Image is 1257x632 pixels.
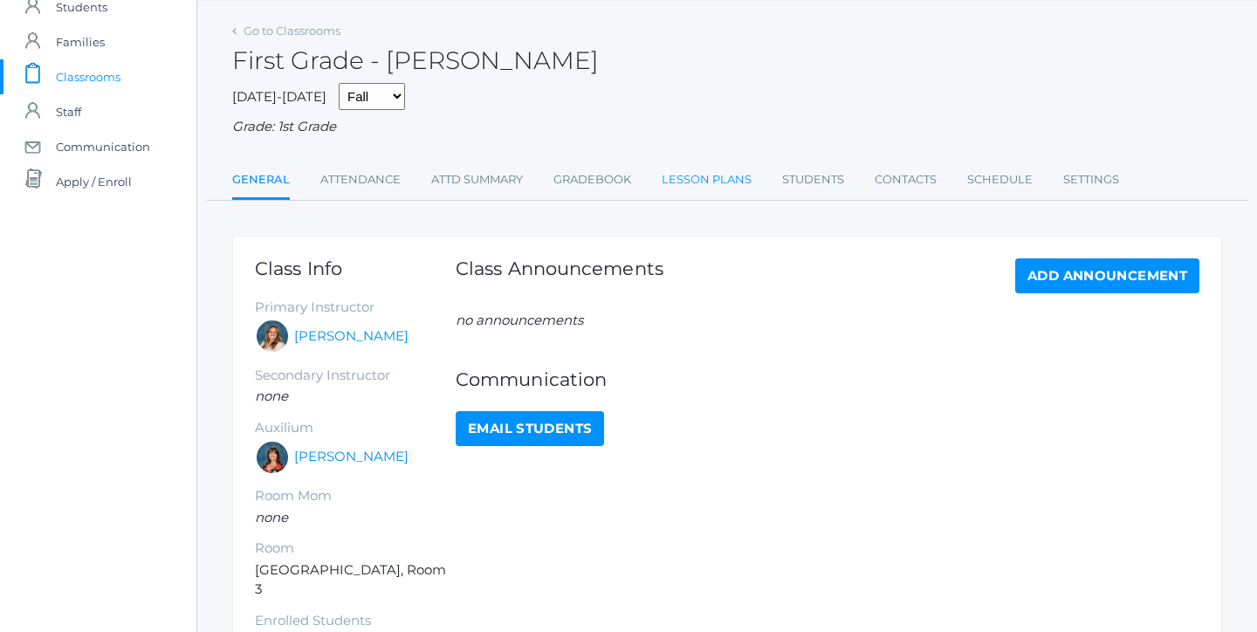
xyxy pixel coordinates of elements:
[294,326,409,347] a: [PERSON_NAME]
[255,319,290,354] div: Liv Barber
[255,300,456,315] h5: Primary Instructor
[232,162,290,200] a: General
[56,24,105,59] span: Families
[320,162,401,197] a: Attendance
[456,411,604,446] a: Email Students
[1063,162,1119,197] a: Settings
[244,24,340,38] a: Go to Classrooms
[1015,258,1199,293] a: Add Announcement
[294,447,409,467] a: [PERSON_NAME]
[56,164,132,199] span: Apply / Enroll
[456,312,583,328] em: no announcements
[255,368,456,383] h5: Secondary Instructor
[875,162,937,197] a: Contacts
[553,162,631,197] a: Gradebook
[255,614,456,629] h5: Enrolled Students
[255,421,456,436] h5: Auxilium
[232,88,326,105] span: [DATE]-[DATE]
[56,129,150,164] span: Communication
[56,94,81,129] span: Staff
[456,369,1199,389] h1: Communication
[255,541,456,556] h5: Room
[662,162,752,197] a: Lesson Plans
[967,162,1033,197] a: Schedule
[255,388,288,404] em: none
[255,509,288,526] em: none
[255,258,456,278] h1: Class Info
[456,258,663,289] h1: Class Announcements
[431,162,523,197] a: Attd Summary
[255,489,456,504] h5: Room Mom
[255,440,290,475] div: Heather Wallock
[56,59,120,94] span: Classrooms
[232,117,1222,137] div: Grade: 1st Grade
[232,47,599,74] h2: First Grade - [PERSON_NAME]
[782,162,844,197] a: Students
